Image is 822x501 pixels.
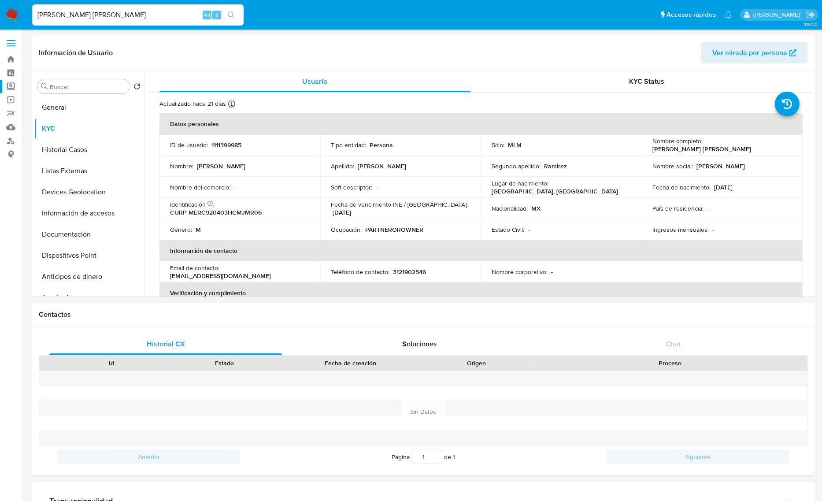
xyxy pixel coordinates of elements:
p: Ocupación : [331,226,362,234]
button: Ver mirada por persona [701,42,808,63]
p: [PERSON_NAME] [197,162,245,170]
p: Teléfono de contacto : [331,268,389,276]
p: - [551,268,553,276]
p: - [707,204,709,212]
span: Página de [392,450,455,464]
button: Documentación [34,224,144,245]
button: General [34,97,144,118]
span: KYC Status [629,76,664,86]
button: Devices Geolocation [34,182,144,203]
p: [PERSON_NAME] [358,162,406,170]
th: Datos personales [159,113,803,134]
p: Apellido : [331,162,354,170]
button: Historial Casos [34,139,144,160]
p: [GEOGRAPHIC_DATA], [GEOGRAPHIC_DATA] [492,187,618,195]
p: Nombre : [170,162,193,170]
p: Nombre social : [652,162,693,170]
button: KYC [34,118,144,139]
button: search-icon [222,9,240,21]
span: Soluciones [402,339,437,349]
p: CURP MERC920403HCMJMR06 [170,208,262,216]
p: Tipo entidad : [331,141,366,149]
input: Buscar [50,83,126,91]
p: [EMAIL_ADDRESS][DOMAIN_NAME] [170,272,271,280]
th: Información de contacto [159,240,803,261]
button: Anticipos de dinero [34,266,144,287]
button: Listas Externas [34,160,144,182]
p: Nacionalidad : [492,204,528,212]
div: Id [61,359,162,367]
div: Origen [426,359,527,367]
button: Buscar [41,83,48,90]
p: Ingresos mensuales : [652,226,709,234]
p: ID de usuario : [170,141,208,149]
p: - [528,226,529,234]
p: M [196,226,201,234]
p: Lugar de nacimiento : [492,179,548,187]
button: Aprobadores [34,287,144,308]
div: Proceso [539,359,801,367]
span: Historial CX [147,339,185,349]
p: [DATE] [333,208,351,216]
span: Accesos rápidos [666,10,716,19]
p: Segundo apellido : [492,162,541,170]
span: s [215,11,218,19]
p: Nombre corporativo : [492,268,548,276]
p: [DATE] [714,183,733,191]
span: Ver mirada por persona [712,42,787,63]
p: PARTNEROROWNER [365,226,423,234]
div: Estado [174,359,275,367]
p: yael.arizperojo@mercadolibre.com.mx [753,11,803,19]
button: Anterior [57,450,241,464]
h1: Contactos [39,310,808,319]
p: MX [531,204,541,212]
p: 1111399985 [211,141,241,149]
h1: Información de Usuario [39,48,113,57]
p: Nombre completo : [652,137,703,145]
button: Siguiente [607,450,790,464]
p: - [376,183,378,191]
p: Email de contacto : [170,264,219,272]
p: Fecha de nacimiento : [652,183,711,191]
p: País de residencia : [652,204,704,212]
p: - [712,226,714,234]
p: [PERSON_NAME] [696,162,745,170]
input: Buscar usuario o caso... [32,9,244,21]
p: Estado Civil : [492,226,524,234]
p: Identificación : [170,200,215,208]
p: Ramirez [544,162,567,170]
p: Fecha de vencimiento INE / [GEOGRAPHIC_DATA] : [331,200,468,208]
th: Verificación y cumplimiento [159,282,803,304]
button: Información de accesos [34,203,144,224]
a: Notificaciones [725,11,732,19]
p: MLM [508,141,522,149]
span: 1 [453,453,455,461]
p: Persona [370,141,393,149]
a: Salir [806,10,815,19]
p: Sitio : [492,141,504,149]
p: 3121902546 [393,268,426,276]
button: Dispositivos Point [34,245,144,266]
p: [PERSON_NAME] [PERSON_NAME] [652,145,751,153]
p: Actualizado hace 21 días [159,100,226,108]
p: - [234,183,236,191]
div: Fecha de creación [287,359,413,367]
span: Alt [204,11,211,19]
button: Volver al orden por defecto [133,83,141,93]
p: Soft descriptor : [331,183,372,191]
span: Chat [666,339,681,349]
span: Usuario [302,76,327,86]
p: Género : [170,226,192,234]
p: Nombre del comercio : [170,183,230,191]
